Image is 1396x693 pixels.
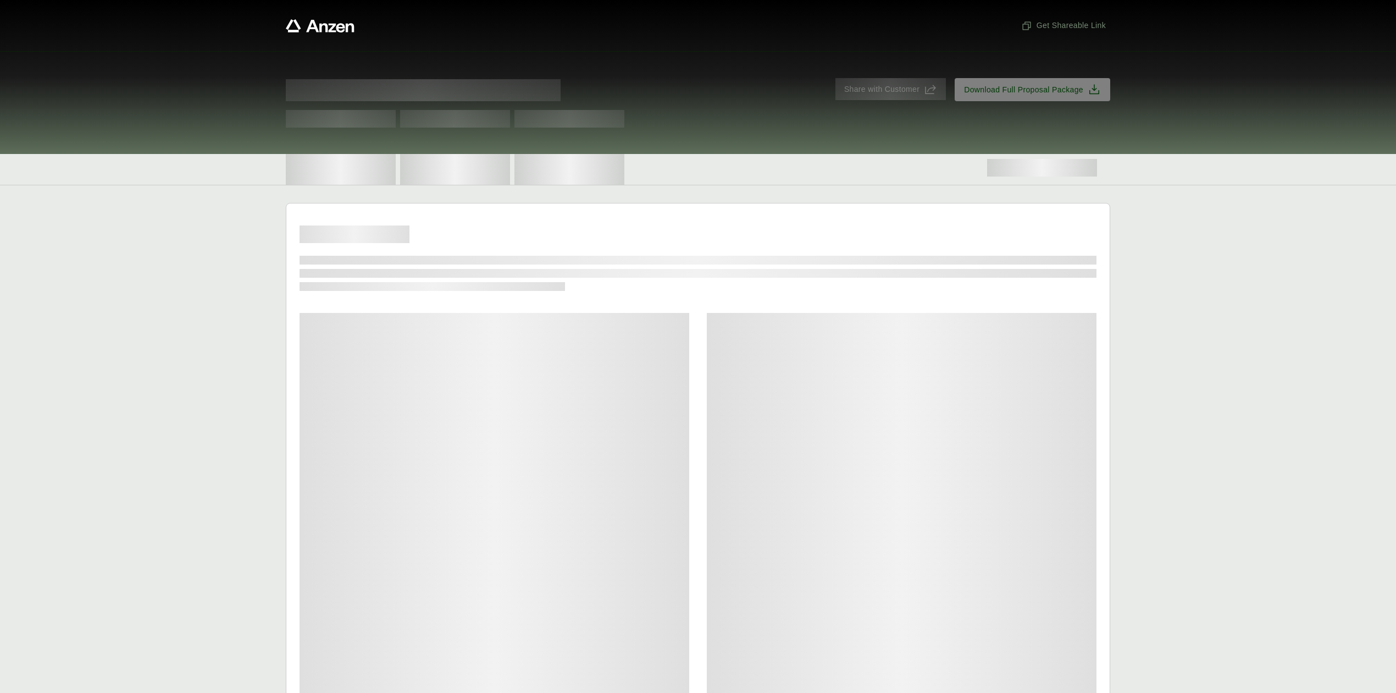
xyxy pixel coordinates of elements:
a: Anzen website [286,19,354,32]
span: Share with Customer [844,84,919,95]
button: Get Shareable Link [1017,15,1110,36]
span: Test [514,110,624,128]
span: Test [400,110,510,128]
span: Get Shareable Link [1021,20,1106,31]
span: Test [286,110,396,128]
span: Proposal for [286,79,561,101]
